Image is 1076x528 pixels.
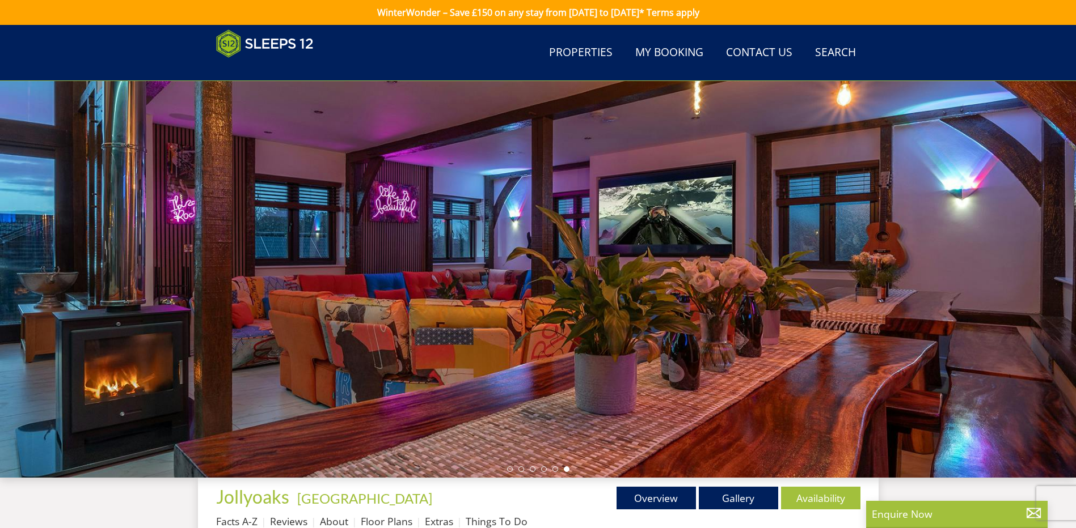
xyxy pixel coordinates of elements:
[216,486,293,508] a: Jollyoaks
[320,514,348,528] a: About
[545,40,617,66] a: Properties
[210,65,330,74] iframe: Customer reviews powered by Trustpilot
[425,514,453,528] a: Extras
[297,490,432,506] a: [GEOGRAPHIC_DATA]
[466,514,528,528] a: Things To Do
[721,40,797,66] a: Contact Us
[216,514,258,528] a: Facts A-Z
[216,29,314,58] img: Sleeps 12
[811,40,860,66] a: Search
[293,490,432,506] span: -
[216,486,289,508] span: Jollyoaks
[631,40,708,66] a: My Booking
[617,487,696,509] a: Overview
[699,487,778,509] a: Gallery
[361,514,412,528] a: Floor Plans
[270,514,307,528] a: Reviews
[872,506,1042,521] p: Enquire Now
[781,487,860,509] a: Availability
